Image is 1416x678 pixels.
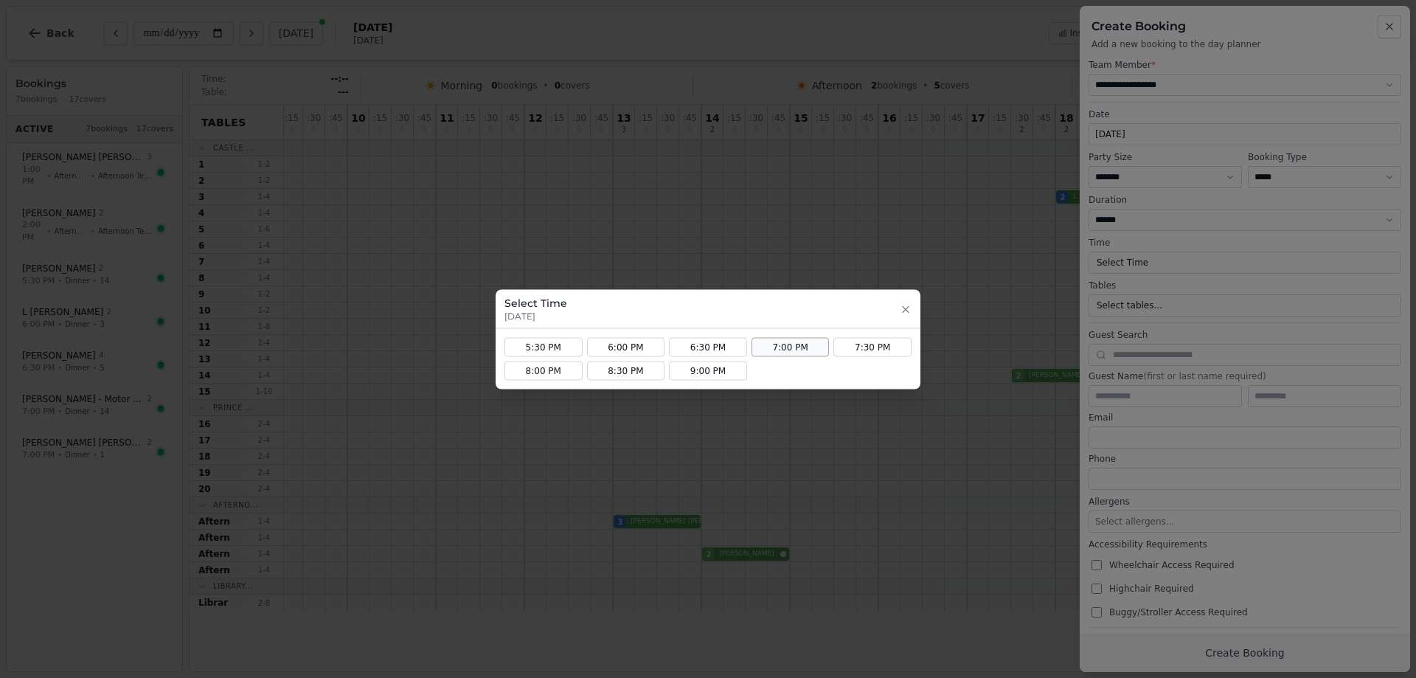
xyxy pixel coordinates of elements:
[504,295,567,310] h3: Select Time
[669,361,747,380] button: 9:00 PM
[752,337,830,356] button: 7:00 PM
[587,361,665,380] button: 8:30 PM
[587,337,665,356] button: 6:00 PM
[504,361,583,380] button: 8:00 PM
[669,337,747,356] button: 6:30 PM
[833,337,912,356] button: 7:30 PM
[504,310,567,322] p: [DATE]
[504,337,583,356] button: 5:30 PM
